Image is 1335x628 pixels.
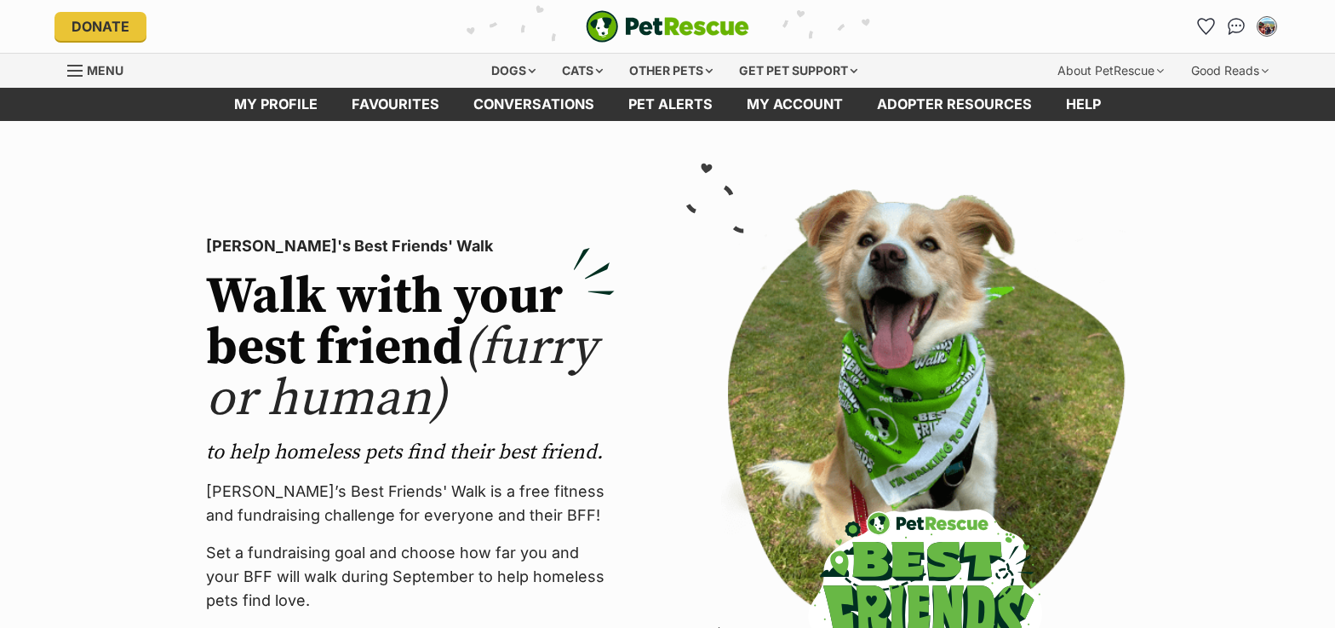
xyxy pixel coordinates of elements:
a: Menu [67,54,135,84]
a: Help [1049,88,1118,121]
span: Menu [87,63,123,78]
p: [PERSON_NAME]'s Best Friends' Walk [206,234,615,258]
div: About PetRescue [1046,54,1176,88]
a: Pet alerts [611,88,730,121]
div: Get pet support [727,54,869,88]
ul: Account quick links [1192,13,1281,40]
div: Dogs [479,54,547,88]
a: My profile [217,88,335,121]
a: Conversations [1223,13,1250,40]
a: Favourites [335,88,456,121]
a: Adopter resources [860,88,1049,121]
span: (furry or human) [206,316,597,431]
a: My account [730,88,860,121]
a: PetRescue [586,10,749,43]
div: Other pets [617,54,725,88]
div: Good Reads [1179,54,1281,88]
button: My account [1253,13,1281,40]
img: chat-41dd97257d64d25036548639549fe6c8038ab92f7586957e7f3b1b290dea8141.svg [1228,18,1246,35]
a: conversations [456,88,611,121]
p: [PERSON_NAME]’s Best Friends' Walk is a free fitness and fundraising challenge for everyone and t... [206,480,615,527]
h2: Walk with your best friend [206,272,615,425]
img: Amie Jensen profile pic [1258,18,1275,35]
p: to help homeless pets find their best friend. [206,439,615,466]
a: Favourites [1192,13,1219,40]
img: logo-e224e6f780fb5917bec1dbf3a21bbac754714ae5b6737aabdf751b685950b380.svg [586,10,749,43]
div: Cats [550,54,615,88]
a: Donate [54,12,146,41]
p: Set a fundraising goal and choose how far you and your BFF will walk during September to help hom... [206,541,615,613]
